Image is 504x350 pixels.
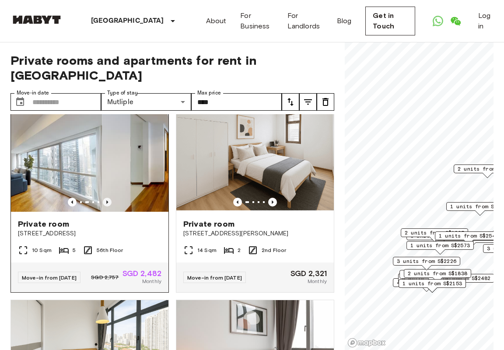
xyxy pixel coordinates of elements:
[107,89,138,97] label: Type of stay
[233,198,242,206] button: Previous image
[11,93,29,111] button: Choose date
[91,273,119,281] span: SGD 2,757
[431,274,490,282] span: 2 units from S$2482
[447,12,464,30] a: Open WeChat
[401,228,468,242] div: Map marker
[317,93,334,111] button: tune
[393,257,460,270] div: Map marker
[399,270,467,283] div: Map marker
[262,246,286,254] span: 2nd Floor
[101,93,192,111] div: Mutliple
[398,273,465,287] div: Map marker
[435,231,502,245] div: Map marker
[410,241,470,249] span: 1 units from S$2573
[347,338,386,348] a: Mapbox logo
[197,246,217,254] span: 14 Sqm
[399,279,466,293] div: Map marker
[478,10,493,31] a: Log in
[22,274,77,281] span: Move-in from [DATE]
[406,241,474,255] div: Map marker
[290,269,327,277] span: SGD 2,321
[142,277,161,285] span: Monthly
[299,93,317,111] button: tune
[408,269,467,277] span: 2 units from S$1838
[240,10,273,31] a: For Business
[176,107,334,212] img: Marketing picture of unit SG-01-001-010-02
[102,107,259,212] img: Marketing picture of unit SG-01-072-003-04
[73,246,76,254] span: 5
[183,229,327,238] span: [STREET_ADDRESS][PERSON_NAME]
[439,232,498,240] span: 1 units from S$2547
[103,198,112,206] button: Previous image
[17,89,49,97] label: Move-in date
[337,16,352,26] a: Blog
[397,257,456,265] span: 3 units from S$2226
[397,279,456,287] span: 4 units from S$1680
[287,10,323,31] a: For Landlords
[197,89,221,97] label: Max price
[187,274,242,281] span: Move-in from [DATE]
[97,246,123,254] span: 56th Floor
[268,198,277,206] button: Previous image
[282,93,299,111] button: tune
[18,229,161,238] span: [STREET_ADDRESS]
[393,278,460,292] div: Map marker
[32,246,52,254] span: 10 Sqm
[10,53,334,83] span: Private rooms and apartments for rent in [GEOGRAPHIC_DATA]
[183,219,234,229] span: Private room
[91,16,164,26] p: [GEOGRAPHIC_DATA]
[308,277,327,285] span: Monthly
[18,219,69,229] span: Private room
[402,280,462,287] span: 1 units from S$2153
[405,229,464,237] span: 2 units from S$1985
[176,106,334,293] a: Marketing picture of unit SG-01-001-010-02Previous imagePrevious imagePrivate room[STREET_ADDRESS...
[403,270,463,278] span: 1 units from S$2342
[206,16,227,26] a: About
[122,269,161,277] span: SGD 2,482
[10,106,169,293] a: Marketing picture of unit SG-01-072-003-04Marketing picture of unit SG-01-072-003-04Previous imag...
[238,246,241,254] span: 2
[10,15,63,24] img: Habyt
[365,7,415,35] a: Get in Touch
[404,269,471,283] div: Map marker
[68,198,77,206] button: Previous image
[429,12,447,30] a: Open WhatsApp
